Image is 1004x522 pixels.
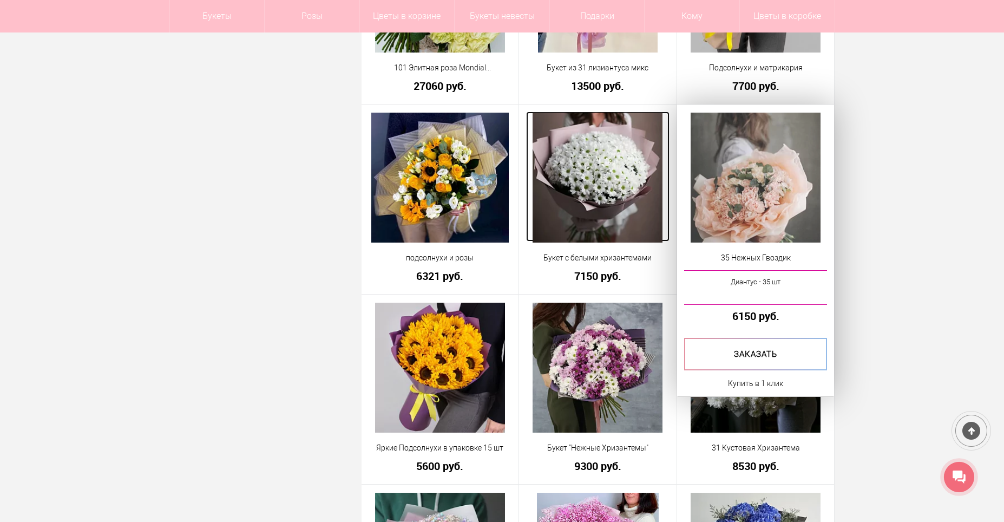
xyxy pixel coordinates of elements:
[375,303,505,433] img: Яркие Подсолнухи в упаковке 15 шт
[684,252,828,264] a: 35 Нежных Гвоздик
[526,62,670,74] a: Букет из 31 лизиантуса микс
[684,442,828,454] a: 31 Кустовая Хризантема
[684,310,828,322] a: 6150 руб.
[684,62,828,74] a: Подсолнухи и матрикария
[369,62,512,74] a: 101 Элитная роза Mondial ([GEOGRAPHIC_DATA])
[369,252,512,264] a: подсолнухи и розы
[369,80,512,92] a: 27060 руб.
[369,460,512,472] a: 5600 руб.
[369,270,512,282] a: 6321 руб.
[526,80,670,92] a: 13500 руб.
[369,442,512,454] a: Яркие Подсолнухи в упаковке 15 шт
[728,377,783,390] a: Купить в 1 клик
[684,270,828,305] a: Диантус - 35 шт
[526,460,670,472] a: 9300 руб.
[533,113,662,243] img: Букет с белыми хризантемами
[371,113,509,243] img: подсолнухи и розы
[684,80,828,92] a: 7700 руб.
[526,252,670,264] a: Букет с белыми хризантемами
[691,113,821,243] img: 35 Нежных Гвоздик
[533,303,662,433] img: Букет "Нежные Хризантемы"
[684,460,828,472] a: 8530 руб.
[526,442,670,454] a: Букет "Нежные Хризантемы"
[526,270,670,282] a: 7150 руб.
